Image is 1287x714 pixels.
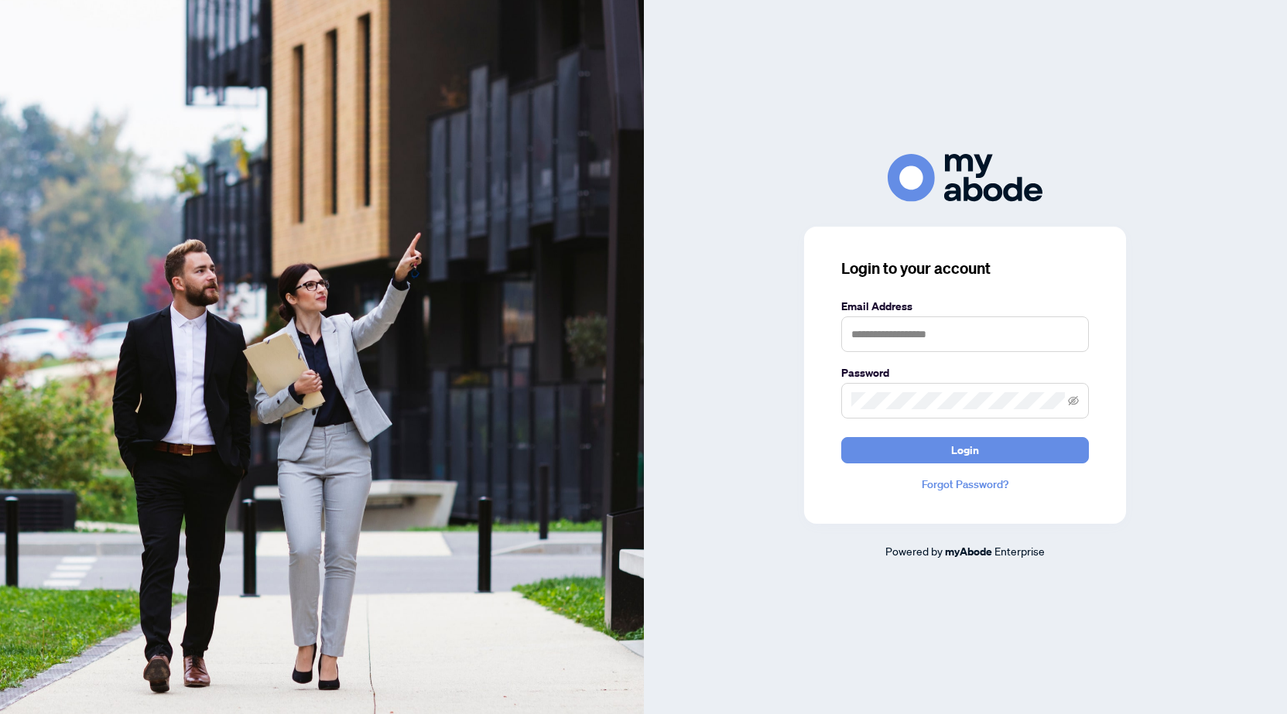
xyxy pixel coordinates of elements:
span: Powered by [885,544,943,558]
span: Enterprise [994,544,1045,558]
button: Login [841,437,1089,463]
span: Login [951,438,979,463]
img: ma-logo [888,154,1042,201]
h3: Login to your account [841,258,1089,279]
label: Email Address [841,298,1089,315]
label: Password [841,364,1089,381]
a: myAbode [945,543,992,560]
span: eye-invisible [1068,395,1079,406]
a: Forgot Password? [841,476,1089,493]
